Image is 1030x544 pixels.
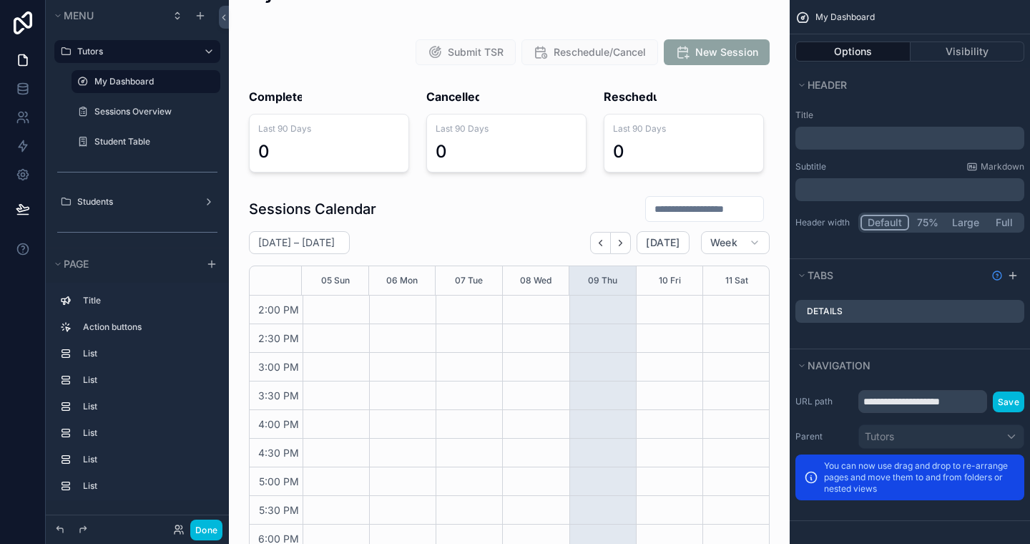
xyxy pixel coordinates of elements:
[909,215,946,230] button: 75%
[795,217,853,228] label: Header width
[51,254,197,274] button: Page
[795,75,1016,95] button: Header
[808,269,833,281] span: Tabs
[795,161,826,173] label: Subtitle
[807,306,843,317] label: Details
[991,270,1003,281] svg: Show help information
[64,258,89,270] span: Page
[83,295,209,306] label: Title
[981,161,1024,173] span: Markdown
[94,136,212,147] label: Student Table
[51,6,163,26] button: Menu
[911,42,1025,62] button: Visibility
[77,196,192,208] label: Students
[83,454,209,465] label: List
[83,427,209,439] label: List
[986,215,1022,230] button: Full
[795,266,986,286] button: Tabs
[946,215,986,230] button: Large
[83,480,209,492] label: List
[77,46,192,57] label: Tutors
[94,76,212,87] label: My Dashboard
[795,42,911,62] button: Options
[815,11,875,23] span: My Dashboard
[993,392,1024,412] button: Save
[858,424,1024,449] button: Tutors
[865,429,894,444] span: Tutors
[808,359,870,371] span: Navigation
[83,401,209,412] label: List
[808,79,847,91] span: Header
[190,520,222,540] button: Done
[64,9,94,21] span: Menu
[795,178,1024,201] div: scrollable content
[795,396,853,407] label: URL path
[795,110,1024,121] label: Title
[860,215,909,230] button: Default
[83,348,209,359] label: List
[824,460,1016,495] p: You can now use drag and drop to re-arrange pages and move them to and from folders or nested views
[966,161,1024,173] a: Markdown
[94,106,212,117] label: Sessions Overview
[795,431,853,442] label: Parent
[83,321,209,333] label: Action buttons
[795,127,1024,150] div: scrollable content
[795,356,1016,376] button: Navigation
[83,374,209,386] label: List
[46,283,229,500] div: scrollable content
